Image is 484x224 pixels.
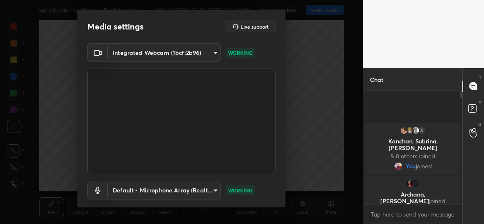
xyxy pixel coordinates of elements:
p: G [478,121,482,128]
span: You [406,163,416,170]
img: 7b048414352a4fedbc933fdf7bdc088c.jpg [406,180,414,188]
h5: Live support [241,24,268,29]
div: Integrated Webcam (1bcf:2b96) [108,43,221,62]
div: 8 [417,126,426,135]
h2: Media settings [87,21,144,32]
span: joined [429,197,445,205]
p: Chat [363,69,390,91]
img: 820eccca3c02444c8dae7cf635fb5d2a.jpg [394,162,402,170]
img: 3 [412,180,420,188]
span: joined [416,163,432,170]
img: default.png [412,126,420,135]
p: WORKING [228,187,253,194]
div: Integrated Webcam (1bcf:2b96) [108,181,221,199]
div: grid [363,121,462,204]
p: & 8 others joined [370,153,455,160]
p: Archana, [PERSON_NAME] [370,191,455,204]
p: WORKING [228,49,253,57]
img: 30a663b5b5b14e6dbea0efe04968168a.jpg [406,126,414,135]
p: D [479,98,482,104]
p: Kanchan, Subrina, [PERSON_NAME] [370,138,455,151]
img: 8b33244d03c84c60bd64d56567642a3c.jpg [400,126,408,135]
p: T [479,75,482,81]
